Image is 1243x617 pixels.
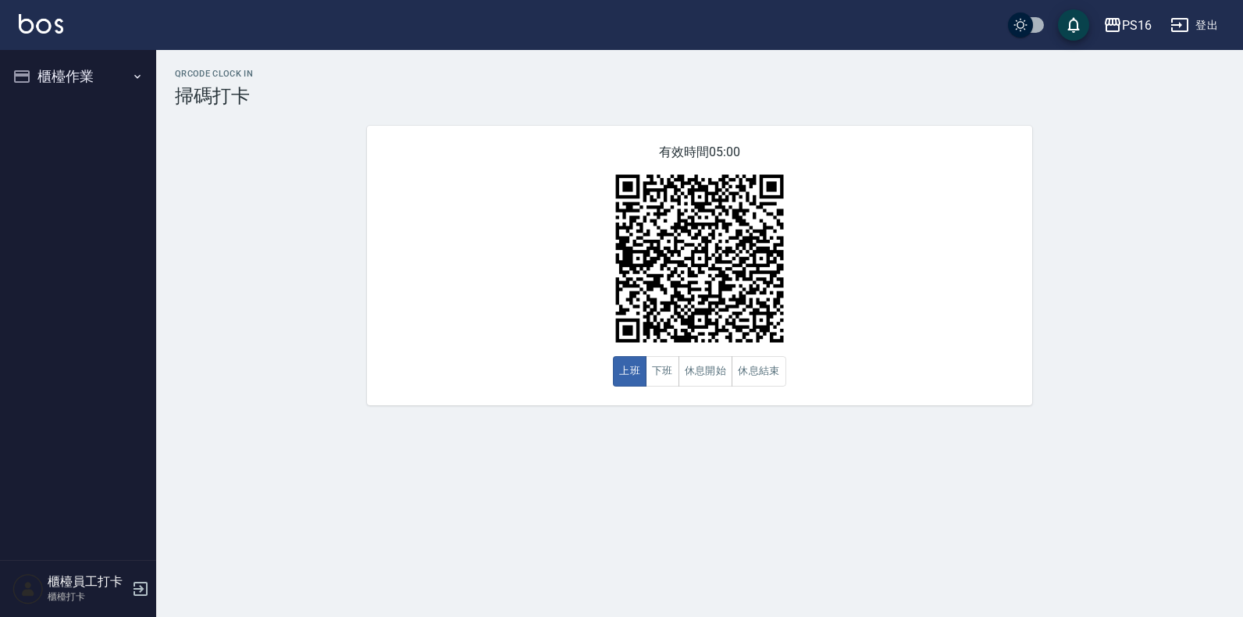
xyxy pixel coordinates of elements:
[646,356,679,387] button: 下班
[48,590,127,604] p: 櫃檯打卡
[367,126,1032,405] div: 有效時間 05:00
[175,69,1224,79] h2: QRcode Clock In
[678,356,733,387] button: 休息開始
[19,14,63,34] img: Logo
[175,85,1224,107] h3: 掃碼打卡
[1097,9,1158,41] button: PS16
[1164,11,1224,40] button: 登出
[1122,16,1152,35] div: PS16
[1058,9,1089,41] button: save
[732,356,786,387] button: 休息結束
[6,56,150,97] button: 櫃檯作業
[48,574,127,590] h5: 櫃檯員工打卡
[613,356,646,387] button: 上班
[12,573,44,605] img: Person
